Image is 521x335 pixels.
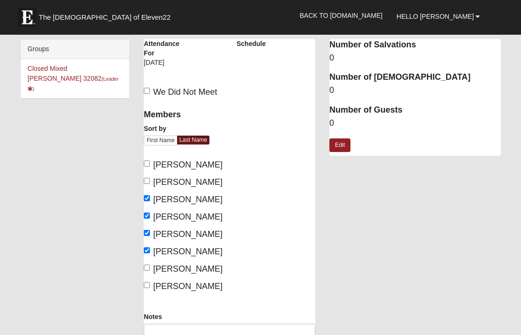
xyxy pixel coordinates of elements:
[153,160,223,169] span: [PERSON_NAME]
[13,3,201,27] a: The [DEMOGRAPHIC_DATA] of Eleven22
[153,195,223,204] span: [PERSON_NAME]
[153,282,223,291] span: [PERSON_NAME]
[153,229,223,239] span: [PERSON_NAME]
[144,312,162,321] label: Notes
[153,212,223,221] span: [PERSON_NAME]
[144,88,150,94] input: We Did Not Meet
[28,76,119,91] small: (Leader )
[389,5,487,28] a: Hello [PERSON_NAME]
[144,230,150,236] input: [PERSON_NAME]
[144,178,150,184] input: [PERSON_NAME]
[153,264,223,274] span: [PERSON_NAME]
[144,58,176,74] div: [DATE]
[153,177,223,187] span: [PERSON_NAME]
[144,136,178,145] a: First Name
[28,65,119,92] a: Closed Mixed [PERSON_NAME] 32082(Leader)
[396,13,474,20] span: Hello [PERSON_NAME]
[144,124,166,133] label: Sort by
[21,39,129,59] div: Groups
[144,213,150,219] input: [PERSON_NAME]
[329,138,350,152] a: Edit
[153,247,223,256] span: [PERSON_NAME]
[153,87,217,97] span: We Did Not Meet
[237,39,266,48] label: Schedule
[329,71,501,84] dt: Number of [DEMOGRAPHIC_DATA]
[329,84,501,97] dd: 0
[144,39,176,58] label: Attendance For
[144,265,150,271] input: [PERSON_NAME]
[144,247,150,253] input: [PERSON_NAME]
[144,282,150,288] input: [PERSON_NAME]
[18,8,37,27] img: Eleven22 logo
[329,52,501,64] dd: 0
[329,39,501,51] dt: Number of Salvations
[177,136,209,145] a: Last Name
[144,110,223,120] h4: Members
[144,160,150,167] input: [PERSON_NAME]
[329,117,501,129] dd: 0
[293,4,390,27] a: Back to [DOMAIN_NAME]
[329,104,501,116] dt: Number of Guests
[144,195,150,201] input: [PERSON_NAME]
[39,13,171,22] span: The [DEMOGRAPHIC_DATA] of Eleven22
